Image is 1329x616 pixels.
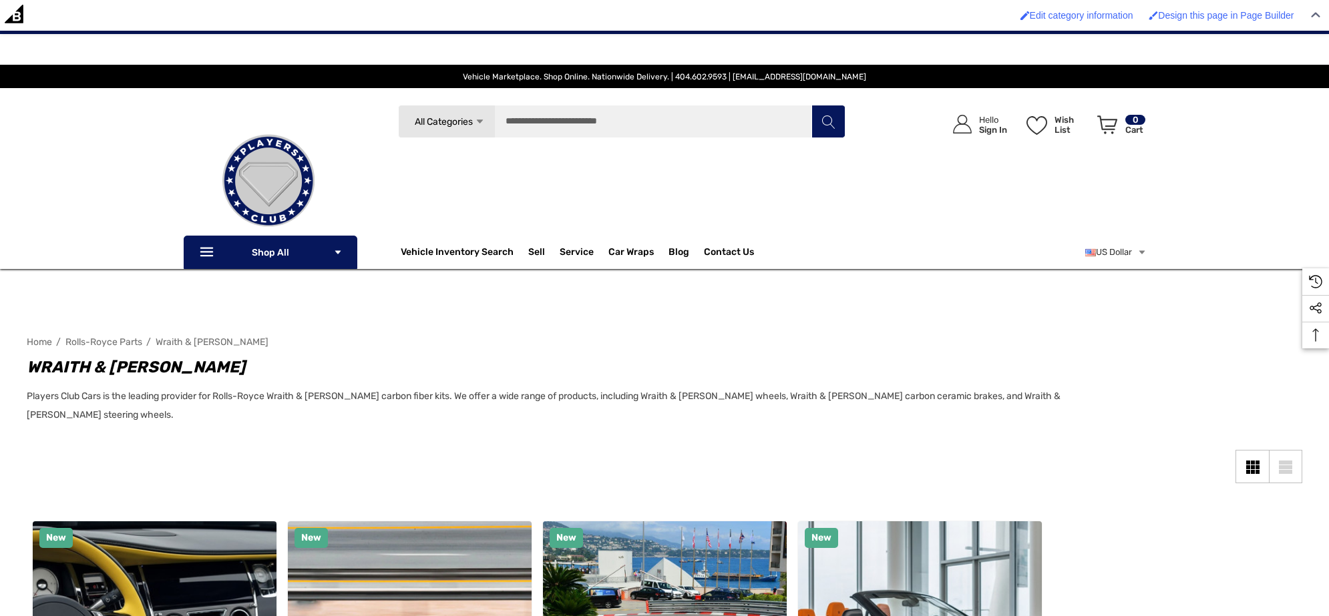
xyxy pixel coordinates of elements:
span: New [301,532,321,543]
img: Enabled brush for page builder edit. [1149,11,1158,20]
a: Service [560,246,594,261]
svg: Wish List [1026,116,1047,135]
nav: Breadcrumb [27,330,1302,354]
a: Home [27,336,52,348]
img: Enabled brush for category edit [1020,11,1030,20]
a: Wish List Wish List [1020,101,1091,147]
svg: Recently Viewed [1309,275,1322,288]
span: New [811,532,831,543]
span: New [556,532,576,543]
span: New [46,532,66,543]
svg: Icon Line [198,245,218,260]
span: All Categories [415,116,473,127]
span: Design this page in Page Builder [1158,10,1294,21]
a: Car Wraps [608,239,669,266]
p: Shop All [184,236,357,269]
svg: Social Media [1309,302,1322,315]
a: Contact Us [704,246,754,261]
a: Grid View [1236,450,1269,483]
a: Blog [669,246,689,261]
span: Sell [528,246,545,261]
a: List View [1269,450,1302,483]
svg: Top [1302,328,1329,342]
a: Enabled brush for category edit Edit category information [1014,3,1140,27]
svg: Icon User Account [953,115,972,133]
p: Players Club Cars is the leading provider for Rolls-Royce Wraith & [PERSON_NAME] carbon fiber kit... [27,387,1082,424]
svg: Icon Arrow Down [475,117,485,127]
span: Vehicle Marketplace. Shop Online. Nationwide Delivery. | 404.602.9593 | [EMAIL_ADDRESS][DOMAIN_NAME] [463,72,866,81]
p: Cart [1125,125,1145,135]
h1: Wraith & [PERSON_NAME] [27,355,1082,379]
button: Search [811,105,845,138]
span: Car Wraps [608,246,654,261]
img: Close Admin Bar [1311,12,1320,18]
p: 0 [1125,115,1145,125]
a: Sell [528,239,560,266]
img: Players Club | Cars For Sale [202,114,335,248]
a: Vehicle Inventory Search [401,246,514,261]
a: Rolls-Royce Parts [65,336,142,348]
a: Wraith & [PERSON_NAME] [156,336,268,348]
p: Sign In [979,125,1007,135]
span: Edit category information [1030,10,1133,21]
a: Sign in [938,101,1014,147]
a: All Categories Icon Arrow Down Icon Arrow Up [398,105,495,138]
p: Hello [979,115,1007,125]
p: Wish List [1055,115,1090,135]
svg: Review Your Cart [1097,115,1117,134]
a: Cart with 0 items [1091,101,1147,153]
a: USD [1085,239,1147,266]
svg: Icon Arrow Down [333,248,343,257]
a: Enabled brush for page builder edit. Design this page in Page Builder [1142,3,1300,27]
